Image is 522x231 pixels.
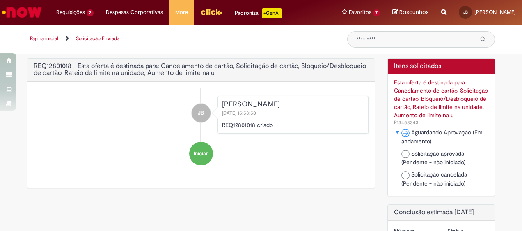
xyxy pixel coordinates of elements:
a: Página inicial [30,35,58,42]
a: Solicitação Enviada [76,35,119,42]
li: Jonas Bovet [34,96,369,134]
img: Solicitação cancelada (Pendente - não iniciado) [401,171,410,179]
img: ServiceNow [1,4,43,20]
p: +GenAi [262,8,282,18]
ul: Histórico de tíquete [34,88,369,174]
span: Favoritos [349,8,371,16]
span: [PERSON_NAME] [474,9,516,16]
button: Aguardando Aprovação Alternar a exibição do estado da fase para Cartão Corporativo Fundo Fixo [394,128,401,136]
span: More [175,8,188,16]
span: 7 [373,9,380,16]
span: Solicitação cancelada (Pendente - não iniciado) [401,171,467,187]
a: Rascunhos [392,9,429,16]
img: Expandir o estado da solicitação [394,130,401,135]
div: Jonas Bovet [192,104,211,122]
span: R13453343 [394,119,419,126]
span: Iniciar [194,150,208,158]
span: JB [198,103,204,123]
span: Despesas Corporativas [106,8,163,16]
span: Aguardando Aprovação (Em andamento) [401,129,483,145]
div: [PERSON_NAME] [222,100,364,109]
a: Esta oferta é destinada para: Cancelamento de cartão, Solicitação de cartão, Bloqueio/Desbloqueio... [394,78,489,126]
img: Solicitação aprovada (Pendente - não iniciado) [401,150,410,158]
ul: Trilhas de página [27,31,335,46]
div: Padroniza [235,8,282,18]
img: click_logo_yellow_360x200.png [200,6,222,18]
span: [DATE] 15:53:50 [222,110,258,116]
span: Requisições [56,8,85,16]
span: JB [463,9,468,15]
span: Número [394,119,419,126]
p: REQ12801018 criado [222,121,364,129]
div: Esta oferta é destinada para: Cancelamento de cartão, Solicitação de cartão, Bloqueio/Desbloqueio... [394,78,489,119]
span: Rascunhos [399,8,429,16]
h2: Itens solicitados [394,63,489,70]
span: 2 [87,9,94,16]
span: Solicitação aprovada (Pendente - não iniciado) [401,150,465,166]
h2: Conclusão estimada [DATE] [394,209,489,216]
h2: REQ12801018 - Esta oferta é destinada para: Cancelamento de cartão, Solicitação de cartão, Bloque... [34,63,369,77]
img: Aguardando Aprovação (Em andamento) [401,129,410,137]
